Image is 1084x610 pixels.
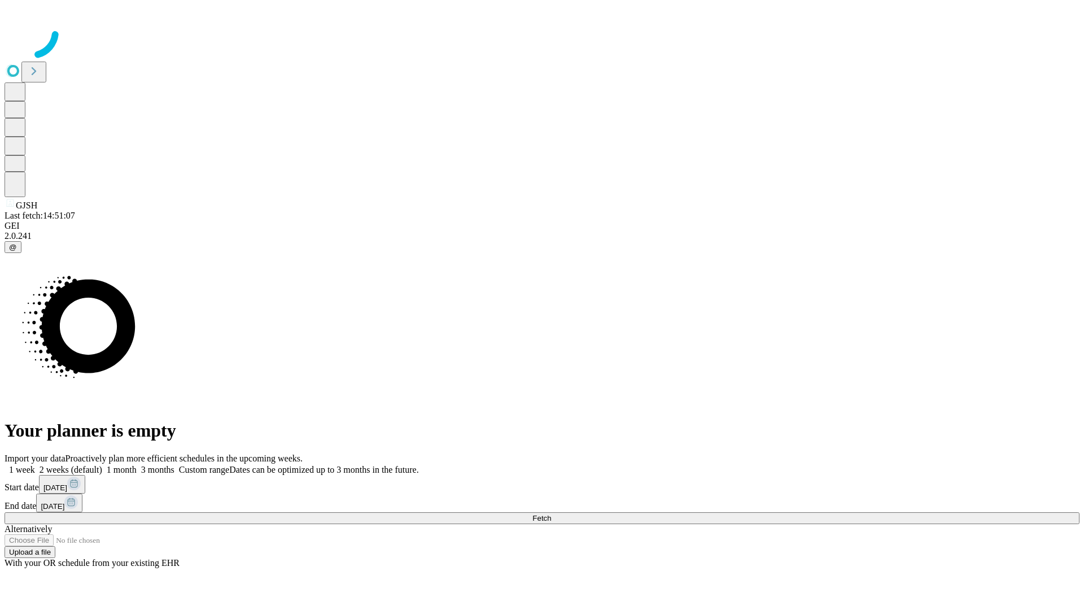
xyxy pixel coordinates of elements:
[5,546,55,558] button: Upload a file
[5,221,1079,231] div: GEI
[65,454,303,463] span: Proactively plan more efficient schedules in the upcoming weeks.
[5,524,52,534] span: Alternatively
[5,211,75,220] span: Last fetch: 14:51:07
[39,475,85,494] button: [DATE]
[107,465,137,474] span: 1 month
[5,231,1079,241] div: 2.0.241
[532,514,551,522] span: Fetch
[141,465,174,474] span: 3 months
[36,494,82,512] button: [DATE]
[43,483,67,492] span: [DATE]
[5,454,65,463] span: Import your data
[41,502,64,511] span: [DATE]
[5,241,21,253] button: @
[9,465,35,474] span: 1 week
[40,465,102,474] span: 2 weeks (default)
[5,420,1079,441] h1: Your planner is empty
[16,201,37,210] span: GJSH
[5,475,1079,494] div: Start date
[9,243,17,251] span: @
[5,558,180,568] span: With your OR schedule from your existing EHR
[5,512,1079,524] button: Fetch
[5,494,1079,512] div: End date
[179,465,229,474] span: Custom range
[229,465,418,474] span: Dates can be optimized up to 3 months in the future.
